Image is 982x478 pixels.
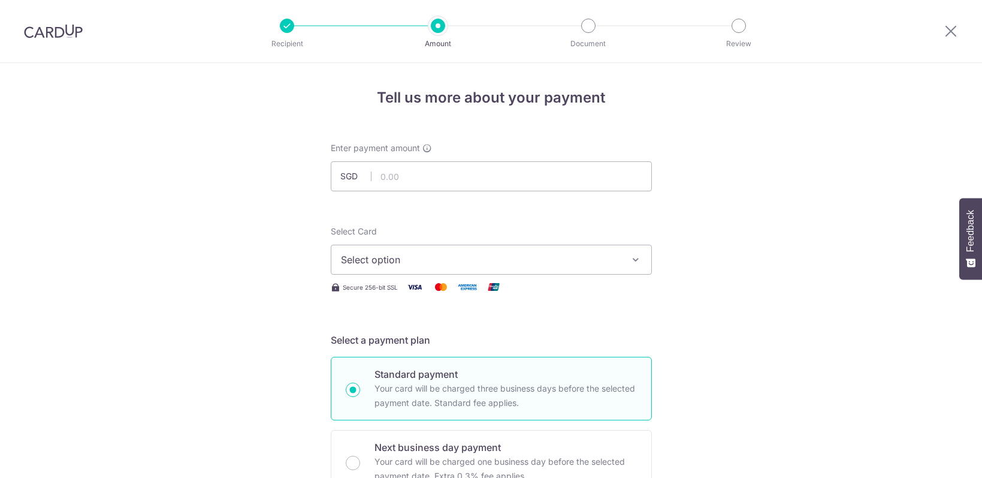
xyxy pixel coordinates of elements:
[341,252,620,267] span: Select option
[331,333,652,347] h5: Select a payment plan
[331,245,652,275] button: Select option
[374,367,637,381] p: Standard payment
[331,87,652,109] h4: Tell us more about your payment
[394,38,482,50] p: Amount
[331,142,420,154] span: Enter payment amount
[482,279,506,294] img: Union Pay
[694,38,783,50] p: Review
[343,282,398,292] span: Secure 256-bit SSL
[340,170,371,182] span: SGD
[374,440,637,455] p: Next business day payment
[331,161,652,191] input: 0.00
[331,226,377,236] span: translation missing: en.payables.payment_networks.credit_card.summary.labels.select_card
[455,279,479,294] img: American Express
[403,279,427,294] img: Visa
[544,38,633,50] p: Document
[959,198,982,279] button: Feedback - Show survey
[429,279,453,294] img: Mastercard
[24,24,83,38] img: CardUp
[905,442,970,472] iframe: Opens a widget where you can find more information
[243,38,331,50] p: Recipient
[374,381,637,410] p: Your card will be charged three business days before the selected payment date. Standard fee appl...
[965,210,976,252] span: Feedback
